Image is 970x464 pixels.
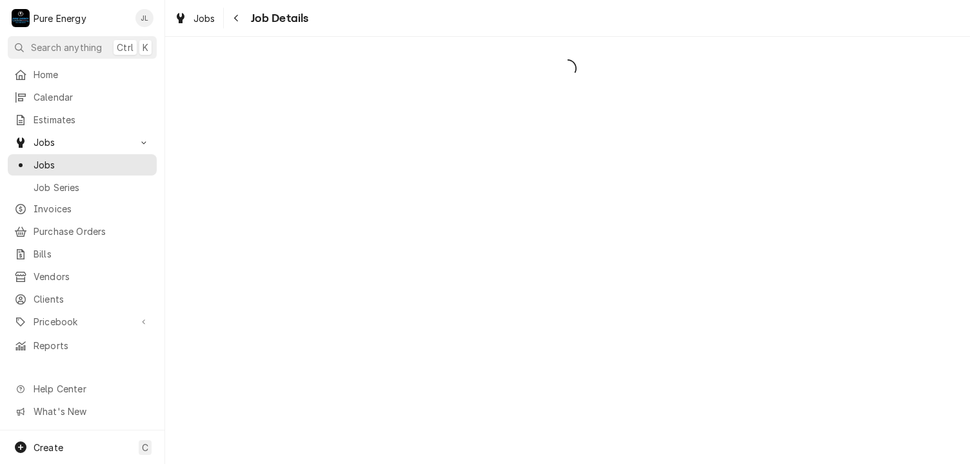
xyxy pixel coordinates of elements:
a: Go to What's New [8,401,157,422]
span: C [142,441,148,454]
span: Reports [34,339,150,352]
span: Job Series [34,181,150,194]
div: James Linnenkamp's Avatar [135,9,153,27]
a: Job Series [8,177,157,198]
button: Navigate back [226,8,247,28]
div: P [12,9,30,27]
span: Purchase Orders [34,225,150,238]
a: Clients [8,288,157,310]
span: Home [34,68,150,81]
a: Home [8,64,157,85]
span: Jobs [193,12,215,25]
a: Vendors [8,266,157,287]
span: Bills [34,247,150,261]
span: Jobs [34,136,131,149]
a: Bills [8,243,157,265]
a: Invoices [8,198,157,219]
div: Pure Energy's Avatar [12,9,30,27]
span: Loading... [165,55,970,82]
span: K [143,41,148,54]
a: Go to Pricebook [8,311,157,332]
span: Jobs [34,158,150,172]
a: Go to Help Center [8,378,157,399]
span: Invoices [34,202,150,216]
a: Jobs [169,8,221,29]
a: Calendar [8,86,157,108]
a: Estimates [8,109,157,130]
a: Purchase Orders [8,221,157,242]
button: Search anythingCtrlK [8,36,157,59]
div: JL [135,9,153,27]
a: Go to Jobs [8,132,157,153]
span: Create [34,442,63,453]
span: Search anything [31,41,102,54]
span: Help Center [34,382,149,396]
div: Pure Energy [34,12,86,25]
span: Estimates [34,113,150,126]
span: Ctrl [117,41,134,54]
a: Reports [8,335,157,356]
a: Jobs [8,154,157,176]
span: Clients [34,292,150,306]
span: What's New [34,405,149,418]
span: Calendar [34,90,150,104]
span: Vendors [34,270,150,283]
span: Pricebook [34,315,131,328]
span: Job Details [247,10,309,27]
